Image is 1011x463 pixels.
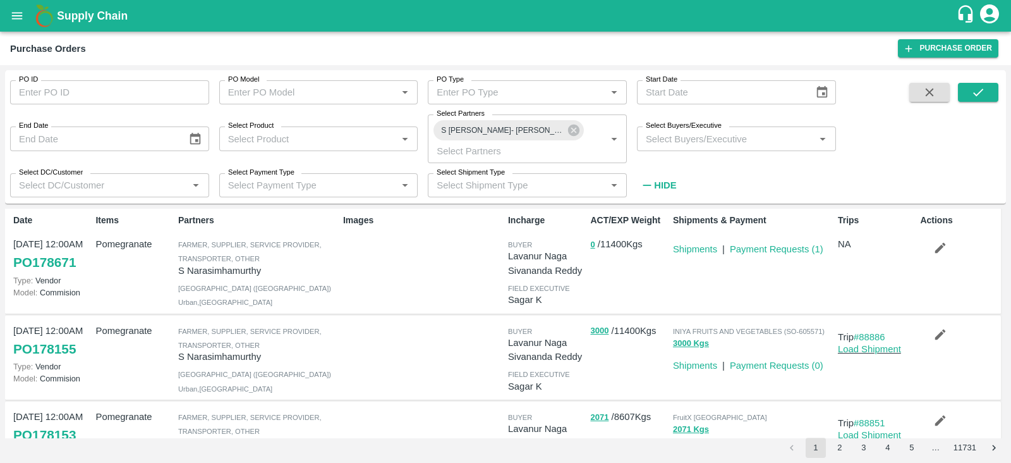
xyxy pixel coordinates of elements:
[673,328,825,335] span: INIYA FRUITS AND VEGETABLES (SO-605571)
[178,264,338,278] p: S Narasimhamurthy
[223,84,377,101] input: Enter PO Model
[13,410,90,424] p: [DATE] 12:00AM
[673,214,833,227] p: Shipments & Payment
[3,1,32,30] button: open drawer
[590,410,667,424] p: / 8607 Kgs
[228,168,294,178] label: Select Payment Type
[838,430,901,440] a: Load Shipment
[956,4,978,27] div: customer-support
[437,168,505,178] label: Select Shipment Type
[13,374,37,383] span: Model:
[854,418,885,428] a: #88851
[508,336,585,364] p: Lavanur Naga Sivananda Reddy
[920,214,997,227] p: Actions
[673,244,717,254] a: Shipments
[838,330,915,344] p: Trip
[183,127,207,151] button: Choose date
[508,380,585,393] p: Sagar K
[178,214,338,227] p: Partners
[10,80,209,104] input: Enter PO ID
[673,361,717,371] a: Shipments
[637,175,680,196] button: Hide
[673,414,767,421] span: FruitX [GEOGRAPHIC_DATA]
[508,214,585,227] p: Incharge
[606,84,622,101] button: Open
[433,120,584,140] div: S [PERSON_NAME]- [PERSON_NAME], Chikballapur-9945608836
[508,371,570,378] span: field executive
[508,422,585,450] p: Lavanur Naga Sivananda Reddy
[590,411,608,425] button: 2071
[854,438,874,458] button: Go to page 3
[95,324,173,338] p: Pomegranate
[950,438,980,458] button: Go to page 11731
[228,121,274,131] label: Select Product
[343,214,503,227] p: Images
[654,180,676,190] strong: Hide
[13,287,90,299] p: Commision
[854,332,885,342] a: #88886
[13,276,33,285] span: Type:
[814,131,831,147] button: Open
[730,361,823,371] a: Payment Requests (0)
[228,75,260,85] label: PO Model
[178,350,338,364] p: S Narasimhamurthy
[830,438,850,458] button: Go to page 2
[730,244,823,254] a: Payment Requests (1)
[590,238,595,252] button: 0
[432,84,586,101] input: Enter PO Type
[646,121,722,131] label: Select Buyers/Executive
[57,9,128,22] b: Supply Chain
[606,177,622,194] button: Open
[902,438,922,458] button: Go to page 5
[13,324,90,338] p: [DATE] 12:00AM
[806,438,826,458] button: page 1
[878,438,898,458] button: Go to page 4
[590,237,667,252] p: / 11400 Kgs
[508,328,532,335] span: buyer
[397,177,413,194] button: Open
[637,80,805,104] input: Start Date
[19,168,83,178] label: Select DC/Customer
[432,177,602,194] input: Select Shipment Type
[508,414,532,421] span: buyer
[178,436,338,450] p: S Narasimhamurthy
[178,414,322,435] span: Farmer, Supplier, Service Provider, Transporter, Other
[926,442,946,454] div: …
[432,142,586,159] input: Select Partners
[717,354,725,373] div: |
[223,130,394,147] input: Select Product
[13,214,90,227] p: Date
[838,416,915,430] p: Trip
[641,130,811,147] input: Select Buyers/Executive
[223,177,377,194] input: Select Payment Type
[95,237,173,251] p: Pomegranate
[13,275,90,287] p: Vendor
[810,80,834,104] button: Choose date
[10,127,178,151] input: End Date
[646,75,677,85] label: Start Date
[13,362,33,371] span: Type:
[178,371,331,392] span: [GEOGRAPHIC_DATA] ([GEOGRAPHIC_DATA]) Urban , [GEOGRAPHIC_DATA]
[673,423,709,437] button: 2071 Kgs
[13,424,76,447] a: PO178153
[673,336,709,351] button: 3000 Kgs
[437,75,464,85] label: PO Type
[590,324,608,338] button: 3000
[188,177,204,194] button: Open
[178,328,322,349] span: Farmer, Supplier, Service Provider, Transporter, Other
[13,251,76,274] a: PO178671
[590,324,667,338] p: / 11400 Kgs
[780,438,1006,458] nav: pagination navigation
[838,214,915,227] p: Trips
[838,237,915,251] p: NA
[606,131,622,147] button: Open
[13,288,37,297] span: Model:
[13,338,76,361] a: PO178155
[19,121,48,131] label: End Date
[437,109,485,119] label: Select Partners
[95,214,173,227] p: Items
[19,75,38,85] label: PO ID
[13,361,90,373] p: Vendor
[178,241,322,262] span: Farmer, Supplier, Service Provider, Transporter, Other
[14,177,185,194] input: Select DC/Customer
